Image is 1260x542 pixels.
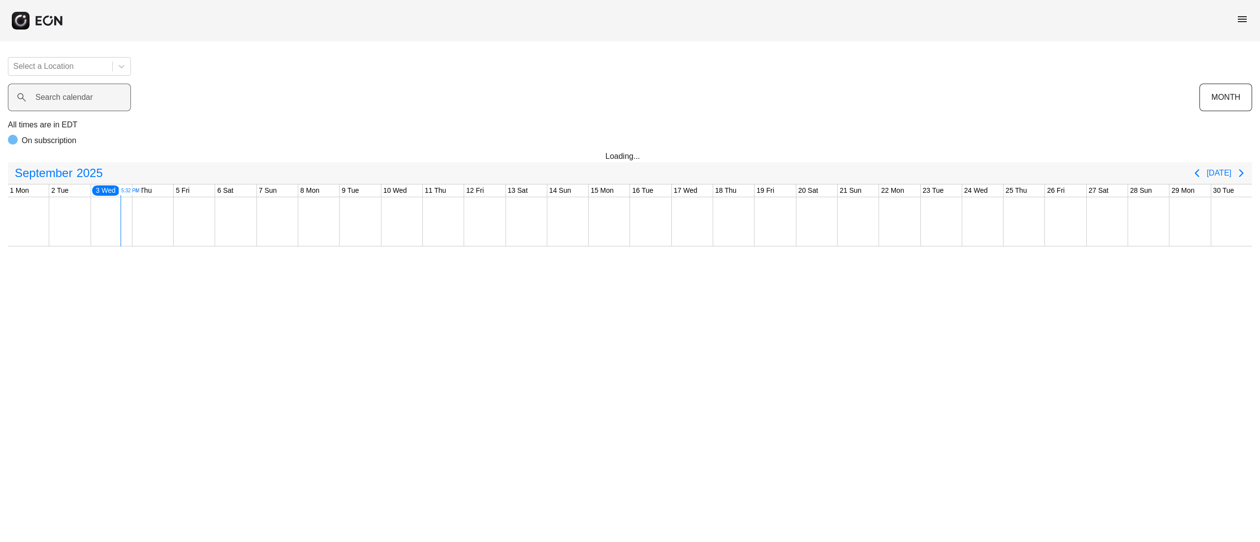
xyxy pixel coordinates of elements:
div: 1 Mon [8,184,31,197]
div: 6 Sat [215,184,235,197]
div: 17 Wed [672,184,699,197]
div: 25 Thu [1004,184,1029,197]
div: 24 Wed [962,184,990,197]
div: 11 Thu [423,184,448,197]
span: September [13,163,74,183]
div: 30 Tue [1211,184,1236,197]
div: 5 Fri [174,184,191,197]
div: Loading... [605,151,655,162]
div: 13 Sat [506,184,530,197]
div: 29 Mon [1169,184,1197,197]
button: Next page [1231,163,1251,183]
label: Search calendar [35,91,93,103]
div: 21 Sun [838,184,863,197]
button: MONTH [1199,84,1252,111]
button: [DATE] [1207,164,1231,182]
div: 4 Thu [132,184,154,197]
div: 19 Fri [755,184,776,197]
div: 28 Sun [1128,184,1154,197]
p: All times are in EDT [8,119,1252,131]
p: On subscription [22,135,76,147]
div: 27 Sat [1087,184,1110,197]
div: 12 Fri [464,184,486,197]
div: 23 Tue [921,184,946,197]
div: 7 Sun [257,184,279,197]
div: 10 Wed [381,184,409,197]
button: Previous page [1187,163,1207,183]
div: 15 Mon [589,184,616,197]
div: 26 Fri [1045,184,1067,197]
div: 3 Wed [91,184,121,197]
div: 22 Mon [879,184,906,197]
button: September2025 [9,163,109,183]
div: 2 Tue [49,184,70,197]
div: 18 Thu [713,184,738,197]
div: 20 Sat [796,184,820,197]
div: 9 Tue [340,184,361,197]
span: 2025 [74,163,104,183]
div: 16 Tue [630,184,655,197]
div: 14 Sun [547,184,573,197]
span: menu [1236,13,1248,25]
div: 8 Mon [298,184,321,197]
